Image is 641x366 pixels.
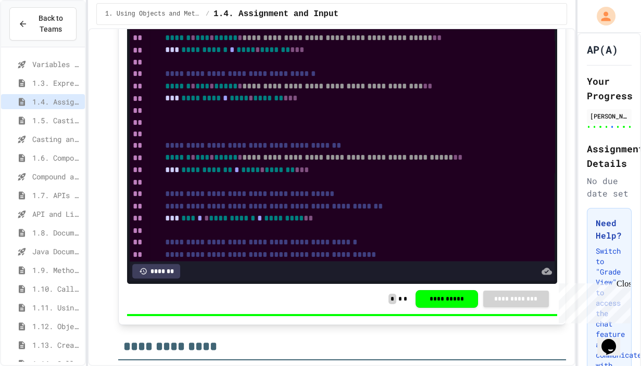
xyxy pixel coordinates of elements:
iframe: chat widget [597,324,631,356]
span: 1.11. Using the Math Class [32,302,81,313]
div: [PERSON_NAME] [590,111,629,121]
div: My Account [586,4,618,28]
div: Chat with us now!Close [4,4,72,66]
span: 1.5. Casting and Ranges of Values [32,115,81,126]
div: No due date set [587,175,632,200]
span: Compound assignment operators - Quiz [32,171,81,182]
h2: Your Progress [587,74,632,103]
span: Casting and Ranges of variables - Quiz [32,134,81,145]
span: Variables and Data Types - Quiz [32,59,81,70]
iframe: chat widget [555,279,631,323]
span: 1. Using Objects and Methods [105,10,202,18]
span: / [206,10,209,18]
span: 1.8. Documentation with Comments and Preconditions [32,227,81,238]
span: API and Libraries - Topic 1.7 [32,208,81,219]
h1: AP(A) [587,42,618,57]
h2: Assignment Details [587,141,632,171]
span: 1.12. Objects - Instances of Classes [32,321,81,332]
span: 1.3. Expressions and Output [New] [32,77,81,88]
span: 1.6. Compound Assignment Operators [32,152,81,163]
span: 1.13. Creating and Initializing Objects: Constructors [32,339,81,350]
span: 1.4. Assignment and Input [213,8,338,20]
span: Java Documentation with Comments - Topic 1.8 [32,246,81,257]
button: Back to Teams [9,7,77,41]
span: 1.4. Assignment and Input [32,96,81,107]
span: 1.9. Method Signatures [32,265,81,276]
span: 1.10. Calling Class Methods [32,283,81,294]
span: Back to Teams [34,13,68,35]
h3: Need Help? [596,217,623,242]
span: 1.7. APIs and Libraries [32,190,81,201]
